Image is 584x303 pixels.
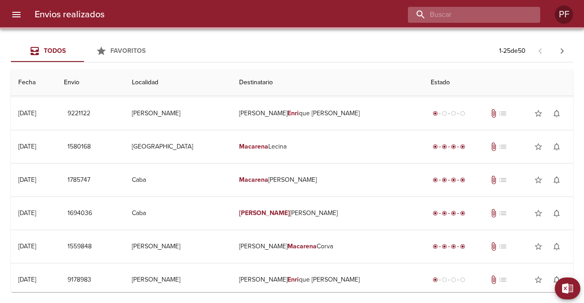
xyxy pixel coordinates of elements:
span: No tiene pedido asociado [498,142,507,151]
em: Macarena [287,242,317,250]
span: radio_button_checked [433,277,438,282]
button: Activar notificaciones [547,237,566,256]
button: 1785747 [64,172,94,189]
td: Lecina [232,130,423,163]
p: 1 - 25 de 50 [499,46,526,56]
td: [PERSON_NAME] que [PERSON_NAME] [232,263,423,296]
div: [DATE] [18,176,36,184]
input: buscar [408,7,525,23]
th: Estado [423,70,573,96]
div: PF [555,5,573,24]
span: 9221122 [68,108,90,119]
span: star_border [534,175,543,185]
span: No tiene pedido asociado [498,242,507,251]
th: Fecha [11,70,57,96]
em: Enri [287,276,299,283]
span: radio_button_checked [433,177,438,183]
button: Activar notificaciones [547,171,566,189]
button: 9221122 [64,105,94,122]
span: Pagina siguiente [551,40,573,62]
span: notifications_none [552,109,561,118]
span: Favoritos [110,47,146,55]
div: Abrir información de usuario [555,5,573,24]
th: Localidad [125,70,232,96]
span: notifications_none [552,175,561,185]
div: [DATE] [18,209,36,217]
td: [PERSON_NAME] [125,263,232,296]
button: Agregar a favoritos [529,204,547,222]
td: Caba [125,197,232,230]
button: Activar notificaciones [547,104,566,123]
button: Activar notificaciones [547,138,566,156]
h6: Envios realizados [35,7,104,22]
span: 1580168 [68,141,91,153]
em: Enri [287,109,299,117]
td: [GEOGRAPHIC_DATA] [125,130,232,163]
th: Envio [57,70,125,96]
div: Tabs Envios [11,40,157,62]
button: menu [5,4,27,26]
span: radio_button_unchecked [460,111,465,116]
div: [DATE] [18,143,36,150]
span: radio_button_checked [442,244,447,249]
button: 9178983 [64,272,95,288]
span: notifications_none [552,209,561,218]
span: Tiene documentos adjuntos [489,275,498,284]
div: [DATE] [18,242,36,250]
span: Tiene documentos adjuntos [489,242,498,251]
span: radio_button_checked [451,211,456,216]
span: radio_button_unchecked [442,111,447,116]
td: [PERSON_NAME] que [PERSON_NAME] [232,97,423,130]
span: No tiene pedido asociado [498,209,507,218]
span: 9178983 [68,274,91,286]
span: Tiene documentos adjuntos [489,175,498,185]
button: Activar notificaciones [547,271,566,289]
em: Macarena [239,176,268,184]
span: notifications_none [552,242,561,251]
td: [PERSON_NAME] [232,164,423,196]
span: star_border [534,109,543,118]
span: radio_button_unchecked [460,277,465,282]
td: [PERSON_NAME] Corva [232,230,423,263]
div: Entregado [431,142,467,151]
span: Tiene documentos adjuntos [489,109,498,118]
span: radio_button_checked [433,211,438,216]
div: [DATE] [18,276,36,283]
span: radio_button_checked [460,177,465,183]
div: Generado [431,275,467,284]
span: radio_button_checked [460,244,465,249]
button: 1559848 [64,238,95,255]
span: Todos [44,47,66,55]
button: Exportar Excel [555,277,580,299]
em: Macarena [239,143,268,150]
span: radio_button_unchecked [451,111,456,116]
button: Activar notificaciones [547,204,566,222]
span: radio_button_unchecked [442,277,447,282]
td: [PERSON_NAME] [125,230,232,263]
span: radio_button_checked [433,244,438,249]
span: 1559848 [68,241,92,252]
button: 1580168 [64,139,94,155]
div: Entregado [431,209,467,218]
span: radio_button_checked [442,177,447,183]
span: radio_button_checked [433,144,438,149]
span: radio_button_checked [460,144,465,149]
span: notifications_none [552,142,561,151]
span: 1694036 [68,208,92,219]
span: radio_button_checked [451,144,456,149]
div: Entregado [431,175,467,185]
span: No tiene pedido asociado [498,175,507,185]
div: Entregado [431,242,467,251]
div: Generado [431,109,467,118]
em: [PERSON_NAME] [239,209,290,217]
button: Agregar a favoritos [529,271,547,289]
span: star_border [534,209,543,218]
span: radio_button_checked [451,244,456,249]
button: Agregar a favoritos [529,237,547,256]
td: Caba [125,164,232,196]
span: notifications_none [552,275,561,284]
span: radio_button_checked [451,177,456,183]
span: No tiene pedido asociado [498,109,507,118]
span: star_border [534,275,543,284]
span: Tiene documentos adjuntos [489,209,498,218]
